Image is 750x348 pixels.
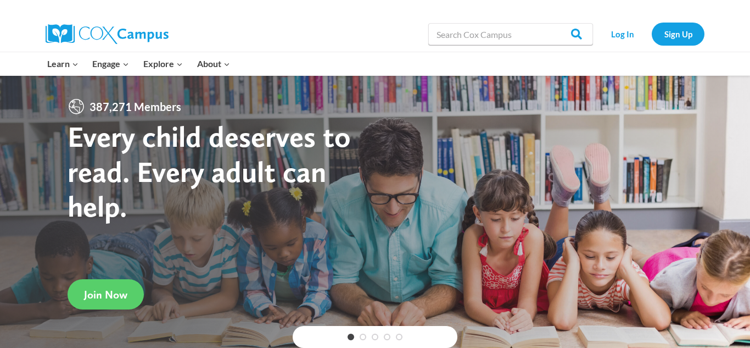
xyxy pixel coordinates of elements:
[598,23,646,45] a: Log In
[384,334,390,340] a: 4
[68,279,144,310] a: Join Now
[598,23,704,45] nav: Secondary Navigation
[84,288,127,301] span: Join Now
[46,24,169,44] img: Cox Campus
[143,57,183,71] span: Explore
[85,98,186,115] span: 387,271 Members
[372,334,378,340] a: 3
[428,23,593,45] input: Search Cox Campus
[68,119,351,224] strong: Every child deserves to read. Every adult can help.
[396,334,402,340] a: 5
[197,57,230,71] span: About
[47,57,79,71] span: Learn
[92,57,129,71] span: Engage
[652,23,704,45] a: Sign Up
[360,334,366,340] a: 2
[348,334,354,340] a: 1
[40,52,237,75] nav: Primary Navigation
